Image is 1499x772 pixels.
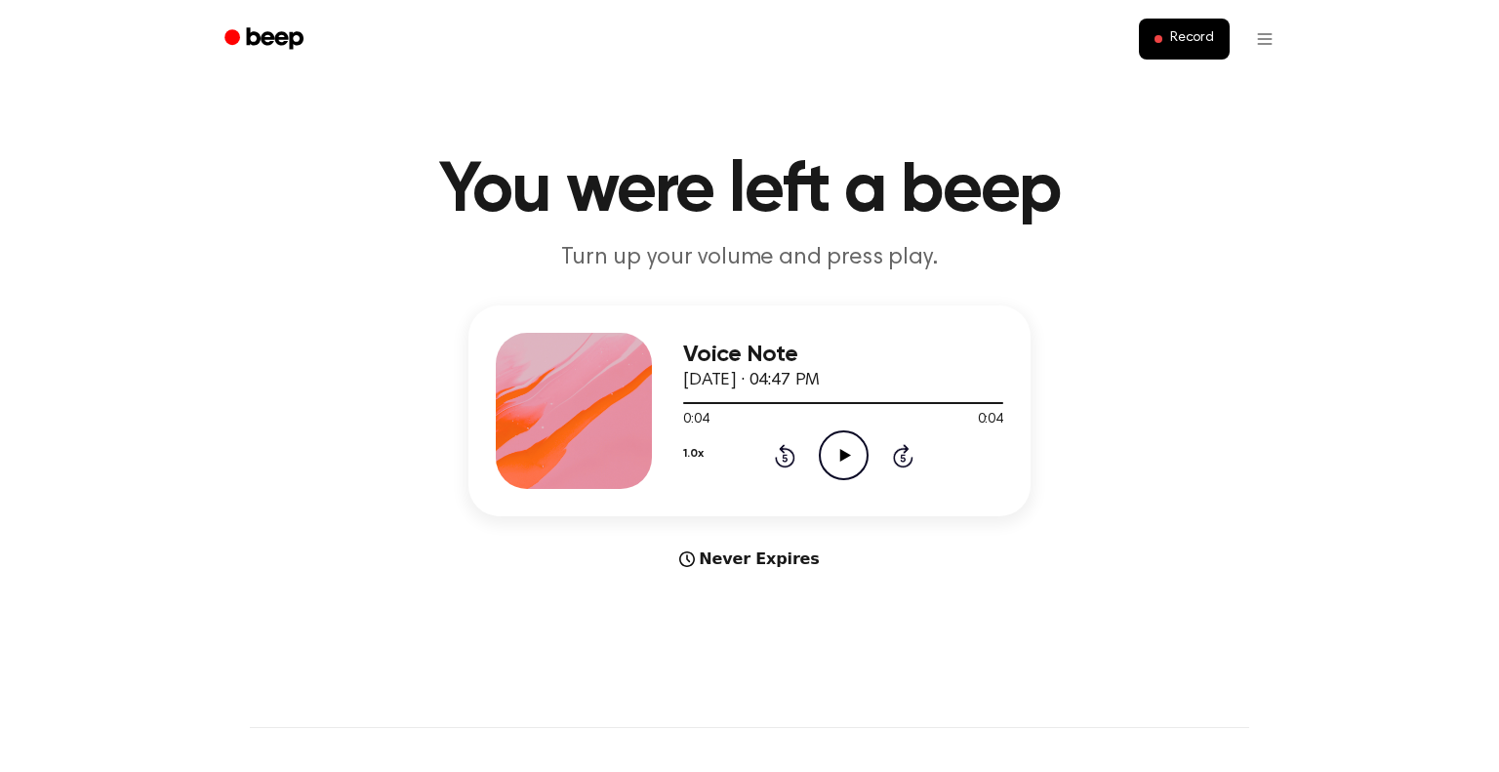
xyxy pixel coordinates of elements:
[683,342,1003,368] h3: Voice Note
[1139,19,1230,60] button: Record
[1241,16,1288,62] button: Open menu
[683,437,703,470] button: 1.0x
[978,410,1003,430] span: 0:04
[683,410,709,430] span: 0:04
[468,548,1031,571] div: Never Expires
[250,156,1249,226] h1: You were left a beep
[375,242,1124,274] p: Turn up your volume and press play.
[211,20,321,59] a: Beep
[1170,30,1214,48] span: Record
[683,372,820,389] span: [DATE] · 04:47 PM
